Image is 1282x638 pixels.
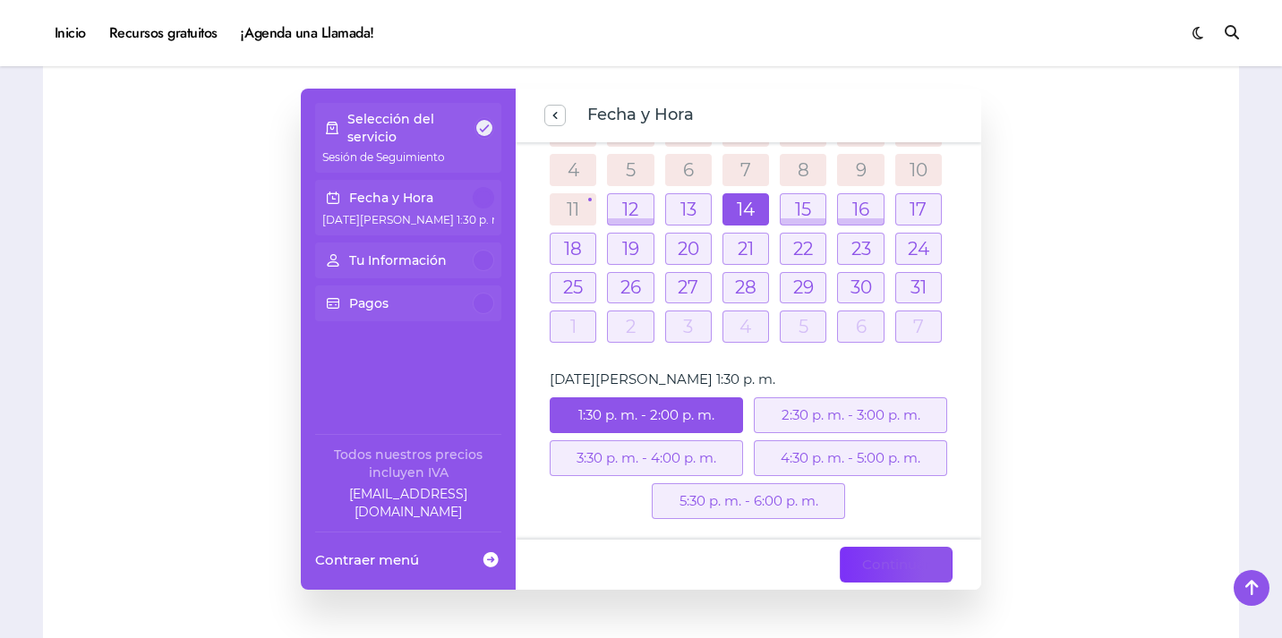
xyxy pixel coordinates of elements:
a: 8 de agosto de 2025 [798,161,809,179]
p: Pagos [349,294,389,312]
a: Inicio [43,9,98,57]
p: Fecha y Hora [349,189,433,207]
td: 28 de agosto de 2025 [717,268,774,308]
td: 7 de agosto de 2025 [717,150,774,190]
td: 26 de agosto de 2025 [602,268,659,308]
td: 5 de septiembre de 2025 [774,307,832,346]
td: 20 de agosto de 2025 [660,229,717,268]
td: 4 de agosto de 2025 [544,150,602,190]
span: Contraer menú [315,550,419,569]
td: 29 de agosto de 2025 [774,268,832,308]
a: 9 de agosto de 2025 [856,161,867,179]
td: 12 de agosto de 2025 [602,190,659,229]
a: Company email: ayuda@elhadadelasvacantes.com [315,485,501,521]
td: 24 de agosto de 2025 [890,229,947,268]
td: 23 de agosto de 2025 [832,229,889,268]
p: Selección del servicio [347,110,474,146]
td: 6 de agosto de 2025 [660,150,717,190]
div: 1:30 p. m. - 2:00 p. m. [550,397,743,433]
td: 31 de agosto de 2025 [890,268,947,308]
td: 8 de agosto de 2025 [774,150,832,190]
span: [DATE][PERSON_NAME] 1:30 p. m. [322,213,506,226]
td: 30 de agosto de 2025 [832,268,889,308]
td: 7 de septiembre de 2025 [890,307,947,346]
div: Todos nuestros precios incluyen IVA [315,446,501,481]
div: [DATE][PERSON_NAME] 1:30 p. m. [544,369,953,390]
td: 17 de agosto de 2025 [890,190,947,229]
td: 5 de agosto de 2025 [602,150,659,190]
div: 4:30 p. m. - 5:00 p. m. [754,440,947,476]
a: 11 de agosto de 2025 [567,200,579,218]
td: 1 de septiembre de 2025 [544,307,602,346]
td: 19 de agosto de 2025 [602,229,659,268]
td: 6 de septiembre de 2025 [832,307,889,346]
span: Sesión de Seguimiento [322,150,445,164]
button: Continuar [840,547,953,583]
a: 4 de agosto de 2025 [568,161,579,179]
td: 18 de agosto de 2025 [544,229,602,268]
div: 3:30 p. m. - 4:00 p. m. [550,440,743,476]
td: 4 de septiembre de 2025 [717,307,774,346]
td: 15 de agosto de 2025 [774,190,832,229]
a: 10 de agosto de 2025 [910,161,927,179]
td: 14 de agosto de 2025 [717,190,774,229]
td: 27 de agosto de 2025 [660,268,717,308]
span: Fecha y Hora [587,103,694,128]
a: 5 de agosto de 2025 [626,161,636,179]
div: 5:30 p. m. - 6:00 p. m. [652,483,845,519]
a: 6 de agosto de 2025 [683,161,694,179]
td: 3 de septiembre de 2025 [660,307,717,346]
td: 2 de septiembre de 2025 [602,307,659,346]
td: 9 de agosto de 2025 [832,150,889,190]
td: 11 de agosto de 2025 [544,190,602,229]
a: ¡Agenda una Llamada! [229,9,386,57]
div: 2:30 p. m. - 3:00 p. m. [754,397,947,433]
span: Continuar [862,554,930,575]
td: 13 de agosto de 2025 [660,190,717,229]
button: previous step [544,105,566,126]
p: Tu Información [349,251,447,269]
a: 7 de agosto de 2025 [740,161,751,179]
td: 21 de agosto de 2025 [717,229,774,268]
a: Recursos gratuitos [98,9,229,57]
td: 25 de agosto de 2025 [544,268,602,308]
td: 10 de agosto de 2025 [890,150,947,190]
td: 16 de agosto de 2025 [832,190,889,229]
td: 22 de agosto de 2025 [774,229,832,268]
